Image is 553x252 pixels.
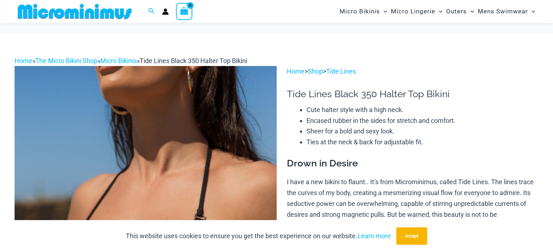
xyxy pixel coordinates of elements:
[467,2,474,21] span: Menu Toggle
[287,157,538,170] h3: Drown in Desire
[444,2,476,21] a: OutersMenu ToggleMenu Toggle
[15,57,32,65] a: Home
[140,57,247,65] span: Tide Lines Black 350 Halter Top Bikini
[176,3,193,20] a: View Shopping Cart, empty
[287,66,538,77] p: > >
[396,227,427,245] button: Accept
[337,1,538,22] nav: Site Navigation
[380,2,387,21] span: Menu Toggle
[306,115,538,126] li: Encased rubber in the sides for stretch and comfort.
[126,231,391,241] p: This website uses cookies to ensure you get the best experience on our website.
[435,2,442,21] span: Menu Toggle
[287,88,538,100] h1: Tide Lines Black 350 Halter Top Bikini
[357,232,391,240] a: Learn more
[15,57,247,65] span: » » »
[338,2,389,21] a: Micro BikinisMenu ToggleMenu Toggle
[15,3,135,20] img: MM SHOP LOGO FLAT
[148,7,155,16] a: Search icon link
[391,2,435,21] span: Micro Lingerie
[476,2,537,21] a: Mens SwimwearMenu ToggleMenu Toggle
[308,67,323,75] a: Shop
[389,2,444,21] a: Micro LingerieMenu ToggleMenu Toggle
[326,67,356,75] a: Tide Lines
[287,67,305,75] a: Home
[528,2,535,21] span: Menu Toggle
[100,57,137,65] a: Micro Bikinis
[287,177,538,241] p: I have a new bikini to flaunt.. It’s from Microminimus, called Tide Lines. The lines trace the cu...
[35,57,97,65] a: The Micro Bikini Shop
[306,104,538,115] li: Cute halter style with a high neck.
[340,2,380,21] span: Micro Bikinis
[478,2,528,21] span: Mens Swimwear
[162,8,169,15] a: Account icon link
[306,126,538,137] li: Sheer for a bold and sexy look.
[446,2,467,21] span: Outers
[306,137,538,148] li: Ties at the neck & back for adjustable fit.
